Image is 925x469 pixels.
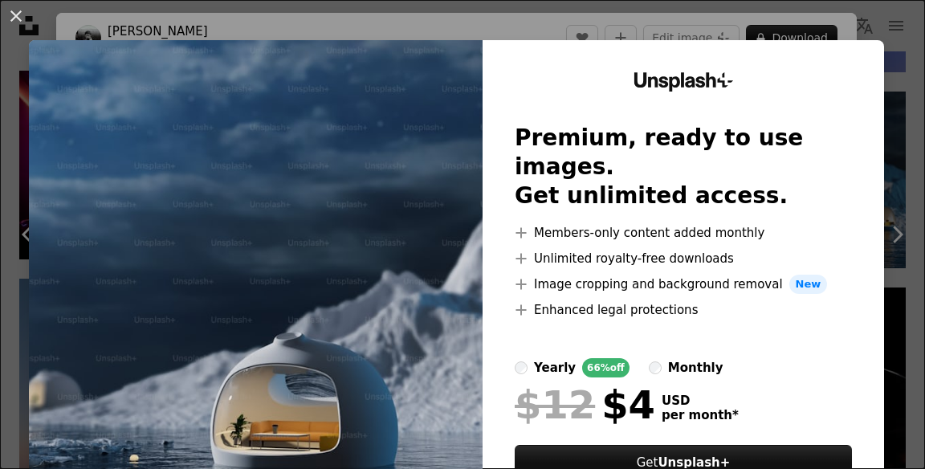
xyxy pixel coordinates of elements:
li: Enhanced legal protections [515,300,852,320]
li: Image cropping and background removal [515,275,852,294]
span: $12 [515,384,595,426]
span: USD [662,394,739,408]
div: yearly [534,358,576,377]
li: Members-only content added monthly [515,223,852,243]
div: $4 [515,384,655,426]
input: yearly66%off [515,361,528,374]
span: per month * [662,408,739,422]
input: monthly [649,361,662,374]
h2: Premium, ready to use images. Get unlimited access. [515,124,852,210]
span: New [789,275,828,294]
div: monthly [668,358,723,377]
div: 66% off [582,358,630,377]
li: Unlimited royalty-free downloads [515,249,852,268]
